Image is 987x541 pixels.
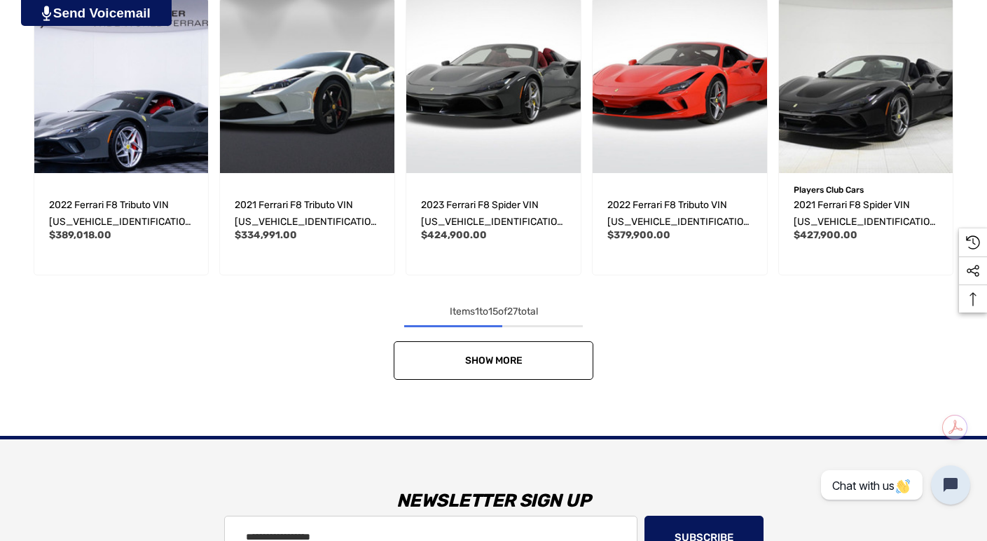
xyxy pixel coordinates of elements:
[794,199,937,245] span: 2021 Ferrari F8 Spider VIN [US_VEHICLE_IDENTIFICATION_NUMBER]
[465,355,523,367] span: Show More
[507,306,518,317] span: 27
[794,229,857,241] span: $427,900.00
[49,229,111,241] span: $389,018.00
[794,197,939,231] a: 2021 Ferrari F8 Spider VIN ZFF93LMAXM0261002,$427,900.00
[475,306,479,317] span: 1
[49,199,192,245] span: 2022 Ferrari F8 Tributo VIN [US_VEHICLE_IDENTIFICATION_NUMBER]
[42,6,51,21] img: PjwhLS0gR2VuZXJhdG9yOiBHcmF2aXQuaW8gLS0+PHN2ZyB4bWxucz0iaHR0cDovL3d3dy53My5vcmcvMjAwMC9zdmciIHhtb...
[49,197,194,231] a: 2022 Ferrari F8 Tributo VIN ZFF92LLA1N0275568,$389,018.00
[18,480,969,522] h3: Newsletter Sign Up
[421,197,566,231] a: 2023 Ferrari F8 Spider VIN ZFF93LMA2P0296850,$424,900.00
[966,235,980,249] svg: Recently Viewed
[607,229,670,241] span: $379,900.00
[235,229,297,241] span: $334,991.00
[28,303,959,380] nav: pagination
[235,197,380,231] a: 2021 Ferrari F8 Tributo VIN ZFF92LLA6M0268629,$334,991.00
[959,292,987,306] svg: Top
[607,197,752,231] a: 2022 Ferrari F8 Tributo VIN ZFF92LLA5N0282815,$379,900.00
[607,199,750,245] span: 2022 Ferrari F8 Tributo VIN [US_VEHICLE_IDENTIFICATION_NUMBER]
[235,199,378,245] span: 2021 Ferrari F8 Tributo VIN [US_VEHICLE_IDENTIFICATION_NUMBER]
[794,181,939,199] p: Players Club Cars
[28,303,959,320] div: Items to of total
[421,199,564,245] span: 2023 Ferrari F8 Spider VIN [US_VEHICLE_IDENTIFICATION_NUMBER]
[421,229,487,241] span: $424,900.00
[394,341,593,380] a: Show More
[966,264,980,278] svg: Social Media
[488,306,498,317] span: 15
